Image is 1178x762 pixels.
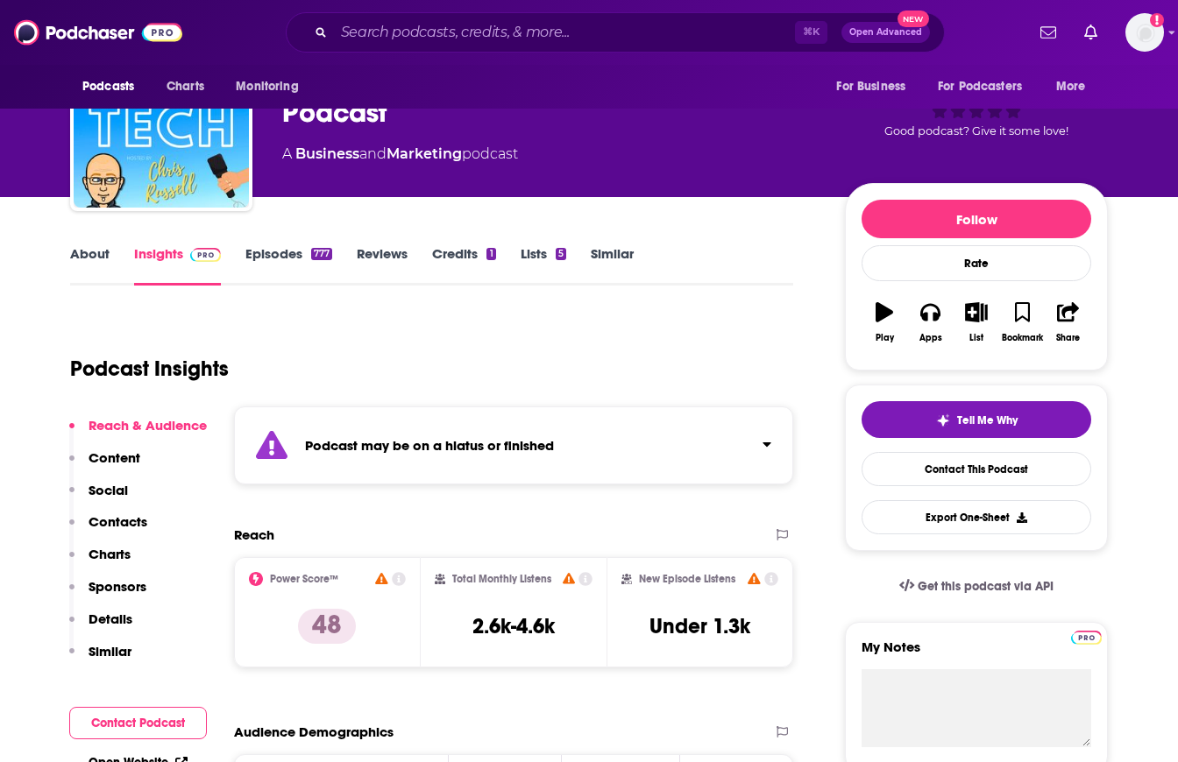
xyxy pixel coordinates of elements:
[1046,291,1091,354] button: Share
[295,145,359,162] a: Business
[359,145,387,162] span: and
[69,707,207,739] button: Contact Podcast
[234,526,274,543] h2: Reach
[432,245,495,286] a: Credits1
[236,74,298,99] span: Monitoring
[898,11,929,27] span: New
[556,248,566,260] div: 5
[282,144,518,165] div: A podcast
[311,248,332,260] div: 777
[1071,628,1102,645] a: Pro website
[884,124,1068,138] span: Good podcast? Give it some love!
[841,22,930,43] button: Open AdvancedNew
[795,21,827,44] span: ⌘ K
[270,573,338,585] h2: Power Score™
[387,145,462,162] a: Marketing
[69,546,131,578] button: Charts
[305,437,554,454] strong: Podcast may be on a hiatus or finished
[89,643,131,660] p: Similar
[89,578,146,595] p: Sponsors
[862,639,1091,669] label: My Notes
[89,417,207,434] p: Reach & Audience
[919,333,942,343] div: Apps
[1071,631,1102,645] img: Podchaser Pro
[452,573,551,585] h2: Total Monthly Listens
[862,500,1091,534] button: Export One-Sheet
[224,70,321,103] button: open menu
[591,245,634,286] a: Similar
[862,245,1091,281] div: Rate
[69,449,140,482] button: Content
[862,200,1091,238] button: Follow
[1056,333,1080,343] div: Share
[999,291,1045,354] button: Bookmark
[957,413,1018,427] span: Tell Me Why
[1150,13,1164,27] svg: Add a profile image
[298,609,356,644] p: 48
[862,401,1091,438] button: tell me why sparkleTell Me Why
[74,32,249,208] img: Rec Tech: the Recruiting Technology Podcast
[1125,13,1164,52] img: User Profile
[357,245,408,286] a: Reviews
[70,70,157,103] button: open menu
[134,245,221,286] a: InsightsPodchaser Pro
[918,579,1054,594] span: Get this podcast via API
[69,482,128,514] button: Social
[1125,13,1164,52] button: Show profile menu
[69,513,147,546] button: Contacts
[649,613,750,639] h3: Under 1.3k
[89,482,128,498] p: Social
[824,70,927,103] button: open menu
[836,74,905,99] span: For Business
[70,245,110,286] a: About
[190,248,221,262] img: Podchaser Pro
[926,70,1047,103] button: open menu
[486,248,495,260] div: 1
[89,610,132,627] p: Details
[89,546,131,562] p: Charts
[69,643,131,675] button: Similar
[885,565,1068,608] a: Get this podcast via API
[334,18,795,46] input: Search podcasts, credits, & more...
[907,291,953,354] button: Apps
[70,356,229,382] h1: Podcast Insights
[936,413,950,427] img: tell me why sparkle
[969,333,983,343] div: List
[286,12,945,53] div: Search podcasts, credits, & more...
[521,245,566,286] a: Lists5
[82,74,134,99] span: Podcasts
[234,406,793,484] section: Click to expand status details
[1002,333,1043,343] div: Bookmark
[954,291,999,354] button: List
[938,74,1022,99] span: For Podcasters
[1077,18,1104,47] a: Show notifications dropdown
[1033,18,1063,47] a: Show notifications dropdown
[245,245,332,286] a: Episodes777
[1056,74,1086,99] span: More
[472,613,555,639] h3: 2.6k-4.6k
[849,28,922,37] span: Open Advanced
[862,452,1091,486] a: Contact This Podcast
[1125,13,1164,52] span: Logged in as patiencebaldacci
[167,74,204,99] span: Charts
[89,449,140,466] p: Content
[862,291,907,354] button: Play
[639,573,735,585] h2: New Episode Listens
[69,417,207,449] button: Reach & Audience
[69,610,132,643] button: Details
[1044,70,1108,103] button: open menu
[234,723,394,740] h2: Audience Demographics
[155,70,215,103] a: Charts
[89,513,147,530] p: Contacts
[14,16,182,49] img: Podchaser - Follow, Share and Rate Podcasts
[69,578,146,610] button: Sponsors
[876,333,894,343] div: Play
